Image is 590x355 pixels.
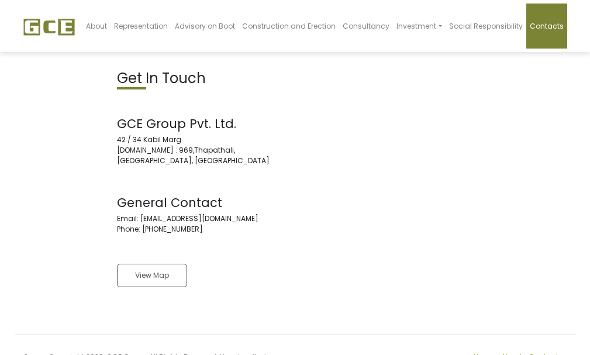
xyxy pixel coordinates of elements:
[449,21,523,31] span: Social Responsibility
[175,21,235,31] span: Advisory on Boot
[82,4,111,49] a: About
[171,4,239,49] a: Advisory on Boot
[393,4,445,49] a: Investment
[117,195,287,210] h3: General Contact
[530,21,564,31] span: Contacts
[86,21,107,31] span: About
[117,116,287,131] h3: GCE Group Pvt. Ltd.
[446,4,526,49] a: Social Responsibility
[242,21,336,31] span: Construction and Erection
[117,116,287,166] address: 42 / 34 Kabil Marg [DOMAIN_NAME] : 969,Thapathali, [GEOGRAPHIC_DATA], [GEOGRAPHIC_DATA]
[339,4,393,49] a: Consultancy
[239,4,339,49] a: Construction and Erection
[117,70,287,87] h2: Get In Touch
[526,4,567,49] a: Contacts
[117,264,187,287] a: View Map
[117,195,287,235] address: Email: [EMAIL_ADDRESS][DOMAIN_NAME] Phone: [PHONE_NUMBER]
[396,21,436,31] span: Investment
[114,21,168,31] span: Representation
[23,18,75,36] img: GCE Group
[111,4,171,49] a: Representation
[343,21,389,31] span: Consultancy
